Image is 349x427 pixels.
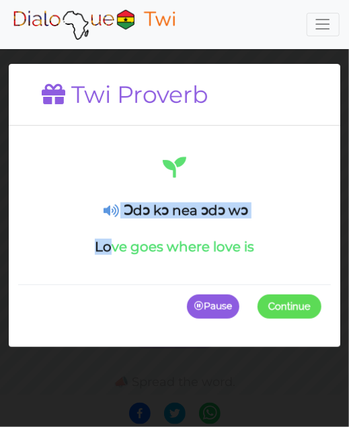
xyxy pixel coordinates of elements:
[28,239,321,255] h4: Love goes where love is
[187,295,239,319] button: Pause
[42,81,208,109] h1: Twi Proverb
[258,295,321,319] button: Continue
[9,7,179,41] img: Select Course Page
[268,301,311,313] span: Continue
[28,202,321,219] h4: Ɔdɔ kɔ nea ɔdɔ wɔ
[307,13,340,36] button: Toggle navigation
